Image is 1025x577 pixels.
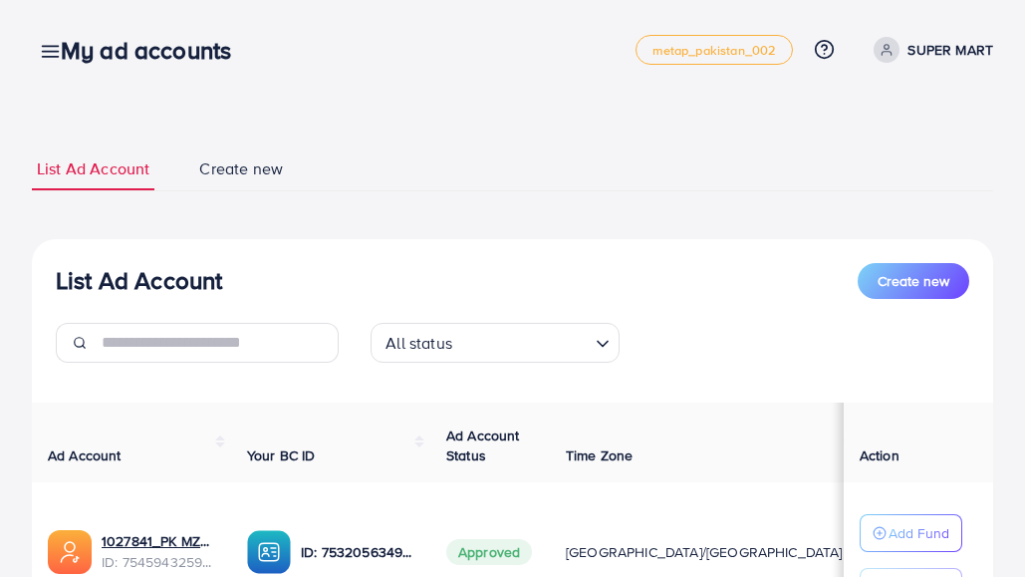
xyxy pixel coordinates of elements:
[247,530,291,574] img: ic-ba-acc.ded83a64.svg
[102,552,215,572] span: ID: 7545943259852455943
[301,540,414,564] p: ID: 7532056349082025991
[382,329,456,358] span: All status
[247,445,316,465] span: Your BC ID
[866,37,993,63] a: SUPER MART
[889,521,949,545] p: Add Fund
[860,445,899,465] span: Action
[878,271,949,291] span: Create new
[102,531,215,572] div: <span class='underline'>1027841_PK MZN_1756927158814</span></br>7545943259852455943
[566,445,633,465] span: Time Zone
[566,542,843,562] span: [GEOGRAPHIC_DATA]/[GEOGRAPHIC_DATA]
[37,157,149,180] span: List Ad Account
[446,426,520,465] span: Ad Account Status
[199,157,283,180] span: Create new
[907,38,993,62] p: SUPER MART
[446,539,532,565] span: Approved
[860,514,962,552] button: Add Fund
[61,36,247,65] h3: My ad accounts
[102,531,215,551] a: 1027841_PK MZN_1756927158814
[458,325,588,358] input: Search for option
[858,263,969,299] button: Create new
[56,266,222,295] h3: List Ad Account
[48,445,122,465] span: Ad Account
[652,44,777,57] span: metap_pakistan_002
[371,323,620,363] div: Search for option
[48,530,92,574] img: ic-ads-acc.e4c84228.svg
[636,35,794,65] a: metap_pakistan_002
